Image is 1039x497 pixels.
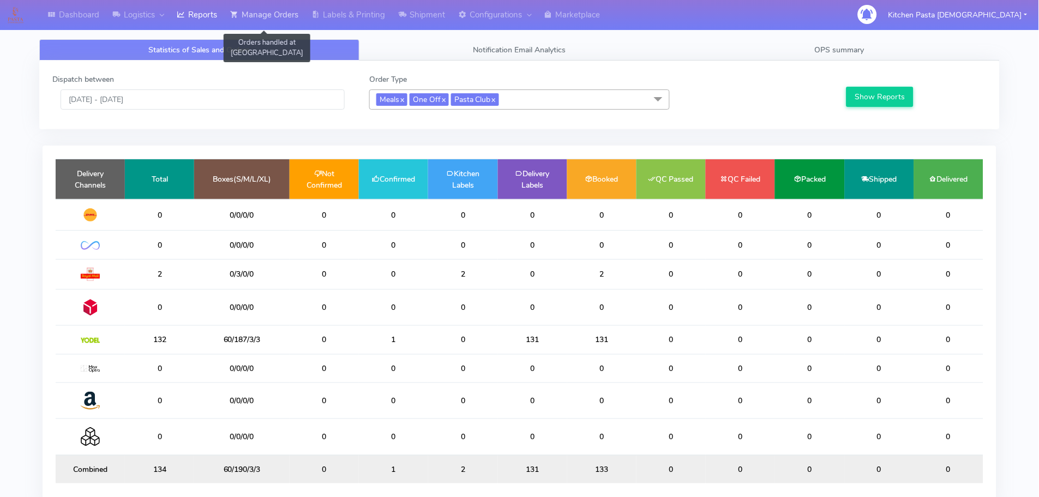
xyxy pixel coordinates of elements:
[81,268,100,281] img: Royal Mail
[845,259,914,289] td: 0
[498,419,567,455] td: 0
[880,4,1036,26] button: Kitchen Pasta [DEMOGRAPHIC_DATA]
[125,259,194,289] td: 2
[428,419,497,455] td: 0
[846,87,914,107] button: Show Reports
[56,159,125,199] td: Delivery Channels
[567,259,636,289] td: 2
[567,455,636,483] td: 133
[359,199,428,231] td: 0
[636,231,706,259] td: 0
[775,382,844,418] td: 0
[61,89,345,110] input: Pick the Daterange
[567,326,636,354] td: 131
[125,382,194,418] td: 0
[290,231,359,259] td: 0
[428,199,497,231] td: 0
[451,93,499,106] span: Pasta Club
[706,159,775,199] td: QC Failed
[914,419,983,455] td: 0
[567,354,636,382] td: 0
[706,455,775,483] td: 0
[290,354,359,382] td: 0
[359,259,428,289] td: 0
[376,93,407,106] span: Meals
[914,382,983,418] td: 0
[81,391,100,410] img: Amazon
[914,159,983,199] td: Delivered
[149,45,250,55] span: Statistics of Sales and Orders
[706,419,775,455] td: 0
[636,419,706,455] td: 0
[491,93,496,105] a: x
[290,419,359,455] td: 0
[125,455,194,483] td: 134
[845,455,914,483] td: 0
[52,74,114,85] label: Dispatch between
[914,354,983,382] td: 0
[125,231,194,259] td: 0
[125,326,194,354] td: 132
[914,455,983,483] td: 0
[775,199,844,231] td: 0
[194,419,290,455] td: 0/0/0/0
[775,231,844,259] td: 0
[845,419,914,455] td: 0
[567,199,636,231] td: 0
[914,231,983,259] td: 0
[775,354,844,382] td: 0
[290,199,359,231] td: 0
[775,289,844,325] td: 0
[706,382,775,418] td: 0
[428,259,497,289] td: 2
[775,326,844,354] td: 0
[914,289,983,325] td: 0
[473,45,566,55] span: Notification Email Analytics
[81,208,100,222] img: DHL
[359,419,428,455] td: 0
[845,382,914,418] td: 0
[567,159,636,199] td: Booked
[194,259,290,289] td: 0/3/0/0
[290,326,359,354] td: 0
[636,289,706,325] td: 0
[498,354,567,382] td: 0
[775,259,844,289] td: 0
[636,382,706,418] td: 0
[567,419,636,455] td: 0
[498,455,567,483] td: 131
[359,289,428,325] td: 0
[359,231,428,259] td: 0
[775,159,844,199] td: Packed
[845,289,914,325] td: 0
[81,366,100,373] img: MaxOptra
[706,199,775,231] td: 0
[845,354,914,382] td: 0
[125,419,194,455] td: 0
[399,93,404,105] a: x
[125,289,194,325] td: 0
[428,326,497,354] td: 0
[914,259,983,289] td: 0
[290,289,359,325] td: 0
[359,455,428,483] td: 1
[428,455,497,483] td: 2
[194,354,290,382] td: 0/0/0/0
[290,259,359,289] td: 0
[81,338,100,343] img: Yodel
[428,159,497,199] td: Kitchen Labels
[369,74,407,85] label: Order Type
[706,231,775,259] td: 0
[81,427,100,446] img: Collection
[125,159,194,199] td: Total
[498,199,567,231] td: 0
[498,231,567,259] td: 0
[498,259,567,289] td: 0
[194,159,290,199] td: Boxes(S/M/L/XL)
[636,199,706,231] td: 0
[428,289,497,325] td: 0
[81,241,100,250] img: OnFleet
[498,159,567,199] td: Delivery Labels
[359,354,428,382] td: 0
[845,199,914,231] td: 0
